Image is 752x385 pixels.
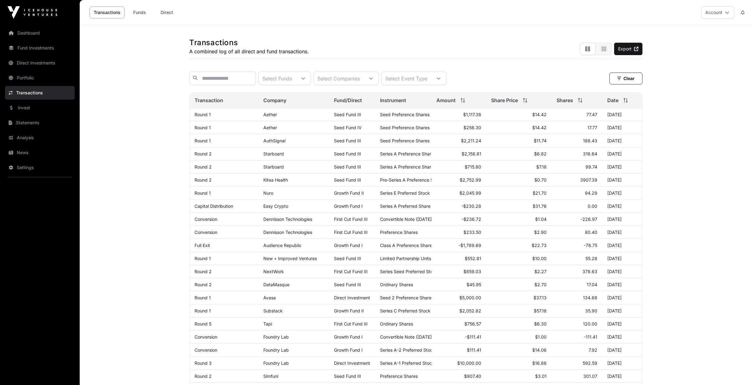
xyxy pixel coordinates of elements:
span: Pre-Series A Preference Shares [380,177,444,183]
td: $45.95 [431,278,486,291]
td: -$111.41 [431,330,486,344]
span: Share Price [491,97,518,104]
td: [DATE] [602,370,642,383]
a: First Cut Fund III [334,269,368,274]
td: [DATE] [602,200,642,213]
td: [DATE] [602,344,642,357]
a: Seed Fund III [334,164,361,169]
div: Select Event Type [382,72,431,85]
a: Growth Fund I [334,203,363,209]
td: $233.50 [431,226,486,239]
span: 316.64 [583,151,597,156]
a: Growth Fund I [334,243,363,248]
a: Growth Fund I [334,347,363,353]
a: Round 2 [195,282,212,287]
span: Series A Preferred Share [380,203,430,209]
td: [DATE] [602,108,642,121]
span: $7.18 [536,164,547,169]
a: New + Improved Ventures [263,256,317,261]
span: Series E Preferred Stock [380,190,430,196]
span: $2.70 [534,282,547,287]
a: Fund Investments [5,41,75,55]
span: $6.82 [534,151,547,156]
td: [DATE] [602,160,642,173]
td: $907.40 [431,370,486,383]
span: $3.01 [535,373,547,379]
td: -$230.28 [431,200,486,213]
a: Round 1 [195,190,211,196]
h1: Transactions [189,38,309,48]
span: 94.29 [585,190,597,196]
span: 99.74 [585,164,597,169]
span: $31.76 [533,203,547,209]
div: Select Funds [259,72,296,85]
span: 592.59 [583,360,597,366]
span: Series C Preferred Stock [380,308,430,313]
td: $756.57 [431,317,486,330]
a: Direct Investments [5,56,75,70]
a: Round 2 [195,269,212,274]
a: Seed Fund III [334,112,361,117]
span: Fund/Direct [334,97,362,104]
span: 3907.39 [580,177,597,183]
span: Seed Preference Shares [380,125,430,130]
a: Invest [5,101,75,115]
td: [DATE] [602,265,642,278]
span: 120.00 [583,321,597,326]
a: Round 3 [195,360,212,366]
td: $5,000.00 [431,291,486,304]
a: Foundry Lab [263,360,289,366]
td: $256.30 [431,121,486,134]
td: [DATE] [602,134,642,147]
td: [DATE] [602,213,642,226]
td: $111.41 [431,344,486,357]
span: Direct Investment [334,295,370,300]
span: 7.92 [589,347,597,353]
a: Avasa [263,295,276,300]
span: Convertible Note ([DATE]) [380,334,433,340]
a: Export [614,43,642,55]
a: Transactions [5,86,75,100]
span: $11.74 [534,138,547,143]
span: $14.42 [532,112,547,117]
a: Audience Republic [263,243,302,248]
a: DataMasque [263,282,289,287]
a: Simfuni [263,373,278,379]
td: [DATE] [602,330,642,344]
a: Starboard [263,151,284,156]
td: $859.03 [431,265,486,278]
a: Seed Fund III [334,282,361,287]
span: Instrument [380,97,406,104]
span: 17.77 [587,125,597,130]
span: Company [263,97,286,104]
span: Limited Partnership Units [380,256,431,261]
span: Shares [557,97,573,104]
span: 77.47 [586,112,597,117]
div: Chat Widget [721,355,752,385]
span: $14.06 [532,347,547,353]
span: Series A Preference Shares [380,164,436,169]
a: Portfolio [5,71,75,85]
a: Round 5 [195,321,211,326]
span: 35.90 [585,308,597,313]
span: $14.42 [532,125,547,130]
a: Dashboard [5,26,75,40]
td: $2,752.99 [431,173,486,187]
a: First Cut Fund III [334,216,368,222]
a: Round 2 [195,373,212,379]
a: Statements [5,116,75,130]
button: Clear [609,73,642,84]
span: $16.88 [532,360,547,366]
a: Seed Fund III [334,151,361,156]
a: Round 1 [195,125,211,130]
span: 134.68 [583,295,597,300]
a: Full Exit [195,243,210,248]
span: $6.30 [534,321,547,326]
button: Account [701,6,735,19]
span: Convertible Note ([DATE]) [380,216,433,222]
a: Growth Fund I [334,334,363,340]
td: -$1,789.69 [431,239,486,252]
td: $10,000.00 [431,357,486,370]
span: -226.97 [580,216,597,222]
span: Seed Preference Shares [380,112,430,117]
